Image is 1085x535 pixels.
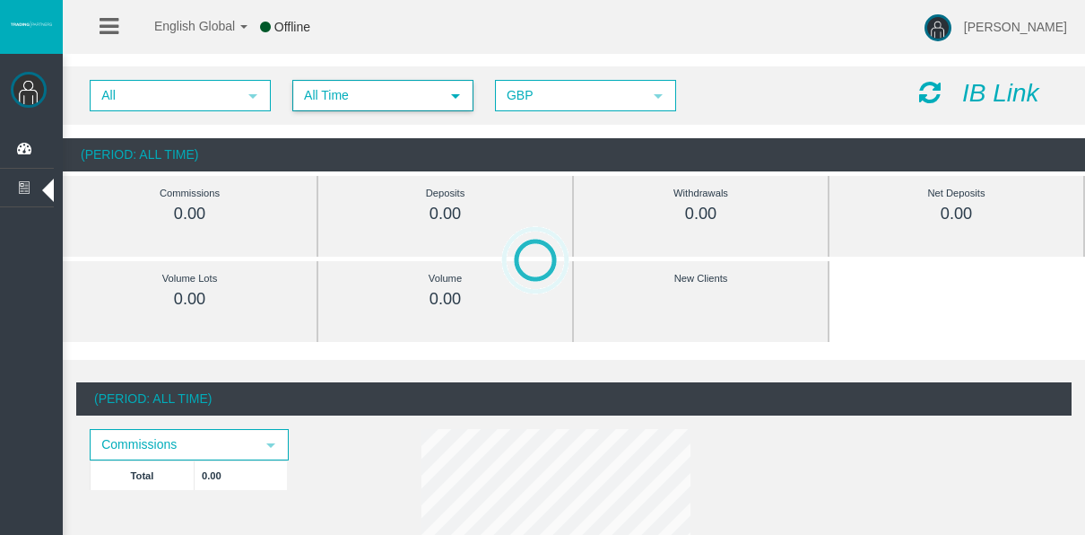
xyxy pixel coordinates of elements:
[924,14,951,41] img: user-image
[91,460,195,490] td: Total
[651,89,665,103] span: select
[448,89,463,103] span: select
[63,138,1085,171] div: (Period: All Time)
[274,20,310,34] span: Offline
[246,89,260,103] span: select
[103,289,276,310] div: 0.00
[964,20,1067,34] span: [PERSON_NAME]
[264,438,278,452] span: select
[497,82,642,110] span: GBP
[870,183,1043,204] div: Net Deposits
[359,289,532,310] div: 0.00
[359,268,532,289] div: Volume
[103,204,276,224] div: 0.00
[359,204,532,224] div: 0.00
[103,268,276,289] div: Volume Lots
[195,460,288,490] td: 0.00
[919,80,941,105] i: Reload Dashboard
[103,183,276,204] div: Commissions
[614,204,787,224] div: 0.00
[359,183,532,204] div: Deposits
[91,431,255,459] span: Commissions
[9,21,54,28] img: logo.svg
[131,19,235,33] span: English Global
[962,79,1039,107] i: IB Link
[294,82,439,110] span: All Time
[870,204,1043,224] div: 0.00
[76,382,1072,416] div: (Period: All Time)
[614,183,787,204] div: Withdrawals
[91,82,237,110] span: All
